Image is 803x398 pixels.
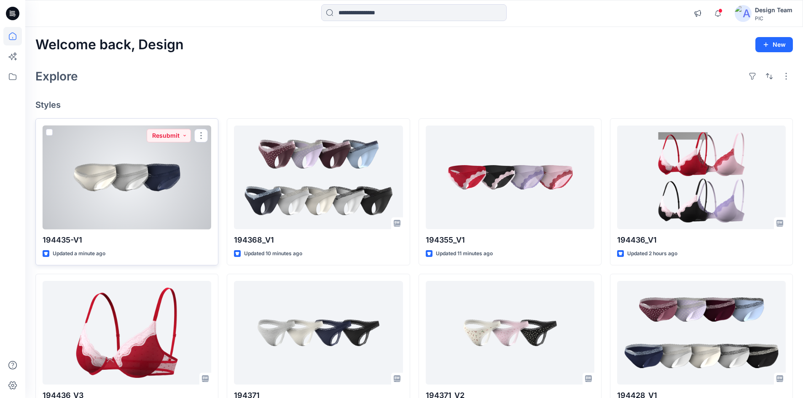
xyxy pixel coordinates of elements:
[53,249,105,258] p: Updated a minute ago
[43,126,211,230] a: 194435-V1
[234,234,403,246] p: 194368_V1
[436,249,493,258] p: Updated 11 minutes ago
[617,281,786,385] a: 194428_V1
[755,37,793,52] button: New
[627,249,677,258] p: Updated 2 hours ago
[43,281,211,385] a: 194436_V3
[755,15,792,21] div: PIC
[426,234,594,246] p: 194355_V1
[617,126,786,230] a: 194436_V1
[426,281,594,385] a: 194371_V2
[35,69,78,83] h2: Explore
[735,5,752,22] img: avatar
[755,5,792,15] div: Design Team
[244,249,302,258] p: Updated 10 minutes ago
[426,126,594,230] a: 194355_V1
[234,126,403,230] a: 194368_V1
[43,234,211,246] p: 194435-V1
[35,100,793,110] h4: Styles
[35,37,184,53] h2: Welcome back, Design
[617,234,786,246] p: 194436_V1
[234,281,403,385] a: 194371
